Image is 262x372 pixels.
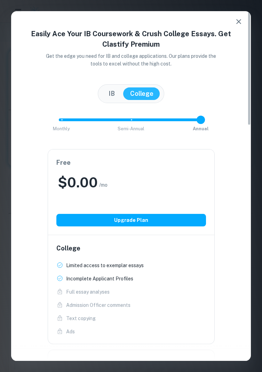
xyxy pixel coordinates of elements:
span: Semi-Annual [118,126,144,131]
button: IB [102,87,122,100]
p: Limited access to exemplar essays [66,262,144,269]
p: Full essay analyses [66,288,110,296]
h4: Easily Ace Your IB Coursework & Crush College Essays. Get Clastify Premium [19,29,243,49]
button: College [123,87,160,100]
span: Monthly [53,126,70,131]
span: /mo [99,181,108,189]
p: Ads [66,328,75,335]
button: Upgrade Plan [56,214,206,226]
h6: College [56,243,206,253]
p: Admission Officer comments [66,301,130,309]
p: Get the edge you need for IB and college applications. Our plans provide the tools to excel witho... [42,52,220,68]
p: Incomplete Applicant Profiles [66,275,133,282]
h2: $ 0.00 [58,173,98,192]
p: Text copying [66,315,96,322]
h6: Free [56,158,206,168]
span: Annual [193,126,209,131]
